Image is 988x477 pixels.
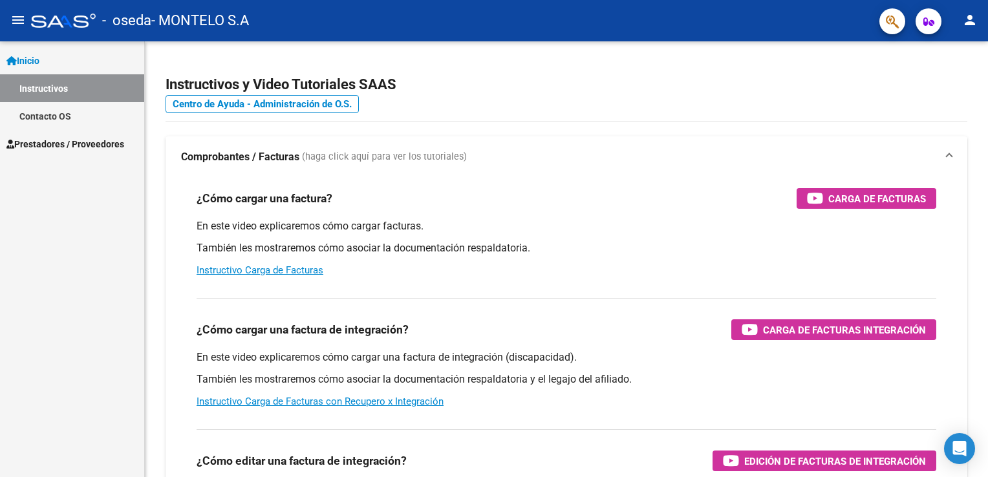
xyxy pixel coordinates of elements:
[197,264,323,276] a: Instructivo Carga de Facturas
[166,136,967,178] mat-expansion-panel-header: Comprobantes / Facturas (haga click aquí para ver los tutoriales)
[197,219,936,233] p: En este video explicaremos cómo cargar facturas.
[713,450,936,471] button: Edición de Facturas de integración
[151,6,249,35] span: - MONTELO S.A
[10,12,26,28] mat-icon: menu
[944,433,975,464] div: Open Intercom Messenger
[744,453,926,469] span: Edición de Facturas de integración
[302,150,467,164] span: (haga click aquí para ver los tutoriales)
[763,322,926,338] span: Carga de Facturas Integración
[102,6,151,35] span: - oseda
[962,12,978,28] mat-icon: person
[197,452,407,470] h3: ¿Cómo editar una factura de integración?
[197,321,409,339] h3: ¿Cómo cargar una factura de integración?
[731,319,936,340] button: Carga de Facturas Integración
[181,150,299,164] strong: Comprobantes / Facturas
[197,372,936,387] p: También les mostraremos cómo asociar la documentación respaldatoria y el legajo del afiliado.
[197,241,936,255] p: También les mostraremos cómo asociar la documentación respaldatoria.
[197,396,444,407] a: Instructivo Carga de Facturas con Recupero x Integración
[166,95,359,113] a: Centro de Ayuda - Administración de O.S.
[828,191,926,207] span: Carga de Facturas
[797,188,936,209] button: Carga de Facturas
[197,189,332,207] h3: ¿Cómo cargar una factura?
[6,137,124,151] span: Prestadores / Proveedores
[166,72,967,97] h2: Instructivos y Video Tutoriales SAAS
[197,350,936,365] p: En este video explicaremos cómo cargar una factura de integración (discapacidad).
[6,54,39,68] span: Inicio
